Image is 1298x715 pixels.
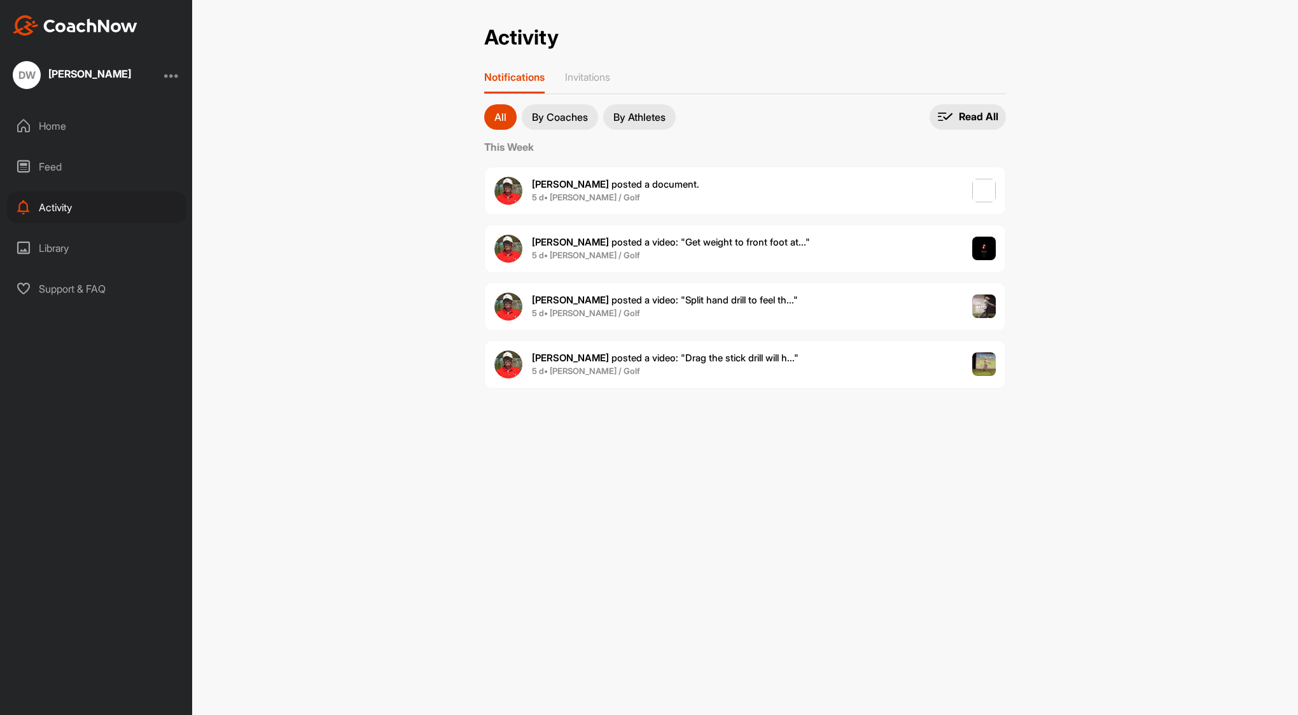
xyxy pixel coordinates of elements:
img: user avatar [494,351,522,378]
img: post image [972,295,996,319]
div: Feed [7,151,186,183]
b: [PERSON_NAME] [532,352,609,364]
p: Notifications [484,71,545,83]
b: 5 d • [PERSON_NAME] / Golf [532,366,640,376]
img: user avatar [494,293,522,321]
div: DW [13,61,41,89]
img: user avatar [494,177,522,205]
p: Read All [959,110,998,123]
button: By Coaches [522,104,598,130]
p: All [494,112,506,122]
span: posted a video : " Split hand drill to feel th... " [532,294,798,306]
img: CoachNow [13,15,137,36]
div: Library [7,232,186,264]
p: Invitations [565,71,610,83]
h2: Activity [484,25,559,50]
div: Activity [7,191,186,223]
img: user avatar [494,235,522,263]
img: post image [972,352,996,377]
span: posted a document . [532,178,699,190]
img: post image [972,237,996,261]
label: This Week [484,139,1006,155]
span: posted a video : " Drag the stick drill will h... " [532,352,799,364]
span: posted a video : " Get weight to front foot at... " [532,236,810,248]
p: By Coaches [532,112,588,122]
div: Home [7,110,186,142]
b: 5 d • [PERSON_NAME] / Golf [532,250,640,260]
b: [PERSON_NAME] [532,294,609,306]
b: [PERSON_NAME] [532,178,609,190]
b: 5 d • [PERSON_NAME] / Golf [532,192,640,202]
button: By Athletes [603,104,676,130]
img: post image [972,179,996,203]
b: 5 d • [PERSON_NAME] / Golf [532,308,640,318]
button: All [484,104,517,130]
div: Support & FAQ [7,273,186,305]
b: [PERSON_NAME] [532,236,609,248]
div: [PERSON_NAME] [48,69,131,79]
p: By Athletes [613,112,666,122]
